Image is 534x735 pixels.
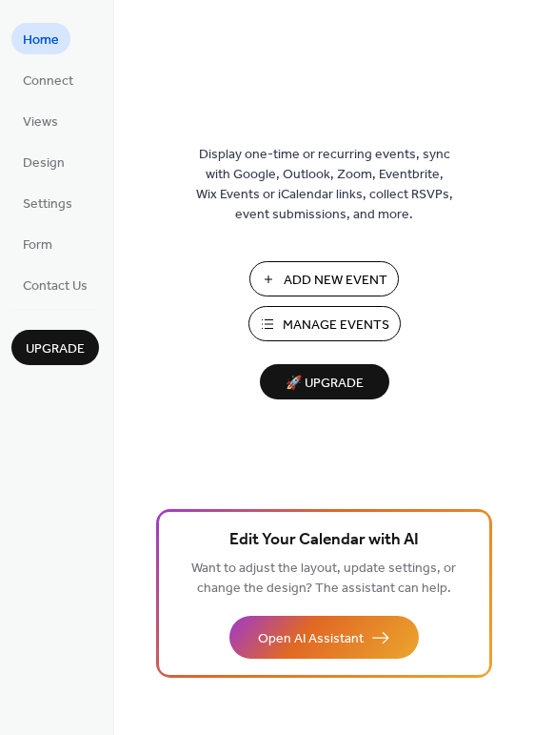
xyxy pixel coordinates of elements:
span: Want to adjust the layout, update settings, or change the design? The assistant can help. [191,556,456,602]
span: Upgrade [26,339,85,359]
a: Connect [11,64,85,95]
span: Add New Event [284,271,387,291]
span: Manage Events [283,316,389,336]
span: Display one-time or recurring events, sync with Google, Outlook, Zoom, Eventbrite, Wix Events or ... [196,145,453,225]
span: Views [23,112,58,133]
a: Design [11,146,76,177]
span: Open AI Assistant [258,629,364,649]
button: Open AI Assistant [229,616,419,659]
a: Settings [11,187,84,218]
button: 🚀 Upgrade [260,364,389,399]
a: Form [11,228,64,259]
a: Home [11,23,70,54]
button: Add New Event [249,261,399,296]
span: Contact Us [23,276,88,296]
a: Contact Us [11,269,99,300]
span: Home [23,31,59,51]
button: Manage Events [248,306,401,341]
span: Form [23,235,52,255]
span: Settings [23,194,72,214]
a: Views [11,105,69,136]
span: Edit Your Calendar with AI [229,527,419,554]
span: Connect [23,71,73,92]
span: Design [23,153,65,174]
span: 🚀 Upgrade [271,371,378,397]
button: Upgrade [11,330,99,365]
